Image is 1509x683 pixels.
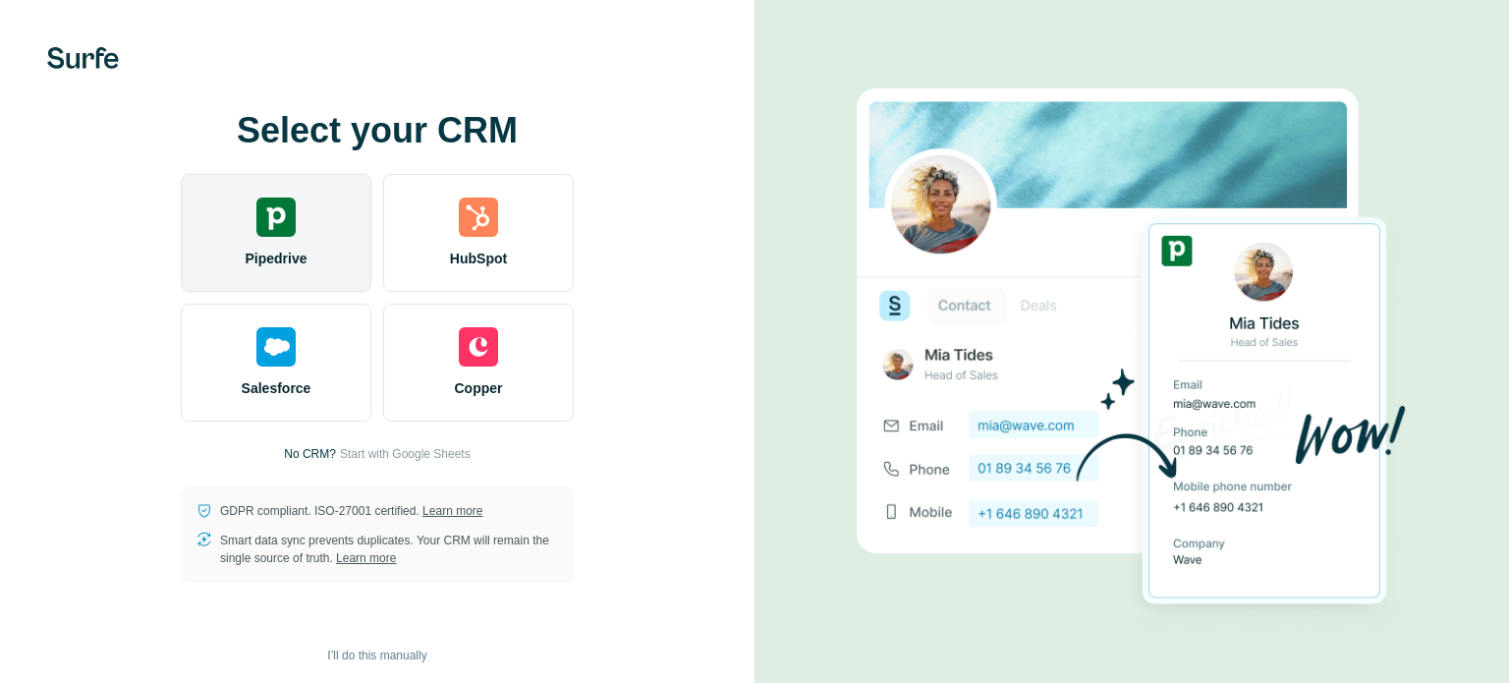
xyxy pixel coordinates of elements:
[459,327,498,367] img: copper's logo
[284,445,336,463] p: No CRM?
[256,198,296,237] img: pipedrive's logo
[220,502,482,520] p: GDPR compliant. ISO-27001 certified.
[181,111,574,150] h1: Select your CRM
[450,249,507,268] span: HubSpot
[245,249,307,268] span: Pipedrive
[220,532,558,567] p: Smart data sync prevents duplicates. Your CRM will remain the single source of truth.
[455,378,503,398] span: Copper
[340,445,471,463] button: Start with Google Sheets
[313,641,440,670] button: I’ll do this manually
[336,551,396,565] a: Learn more
[242,378,311,398] span: Salesforce
[327,647,426,664] span: I’ll do this manually
[422,504,482,518] a: Learn more
[459,198,498,237] img: hubspot's logo
[256,327,296,367] img: salesforce's logo
[47,47,119,69] img: Surfe's logo
[857,55,1407,639] img: PIPEDRIVE image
